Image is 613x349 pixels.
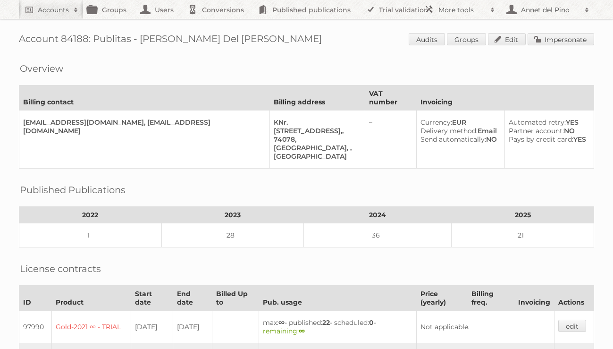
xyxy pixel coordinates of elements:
[409,33,445,45] a: Audits
[259,311,417,343] td: max: - published: - scheduled: -
[509,135,573,144] span: Pays by credit card:
[274,144,357,152] div: [GEOGRAPHIC_DATA], ,
[19,223,162,247] td: 1
[19,207,162,223] th: 2022
[447,33,486,45] a: Groups
[274,152,357,161] div: [GEOGRAPHIC_DATA]
[299,327,305,335] strong: ∞
[365,85,417,111] th: VAT number
[509,118,566,127] span: Automated retry:
[161,207,304,223] th: 2023
[420,118,452,127] span: Currency:
[19,286,52,311] th: ID
[52,311,131,343] td: Gold-2021 ∞ - TRIAL
[274,118,357,135] div: KNr.[STREET_ADDRESS],,
[20,262,101,276] h2: License contracts
[19,311,52,343] td: 97990
[274,135,357,144] div: 74078,
[131,311,173,343] td: [DATE]
[173,286,212,311] th: End date
[259,286,417,311] th: Pub. usage
[509,127,564,135] span: Partner account:
[420,127,478,135] span: Delivery method:
[420,127,497,135] div: Email
[558,320,586,332] a: edit
[509,135,586,144] div: YES
[452,223,594,247] td: 21
[519,5,580,15] h2: Annet del Pino
[365,111,417,169] td: –
[23,118,262,135] div: [EMAIL_ADDRESS][DOMAIN_NAME], [EMAIL_ADDRESS][DOMAIN_NAME]
[20,61,63,76] h2: Overview
[38,5,69,15] h2: Accounts
[52,286,131,311] th: Product
[420,135,497,144] div: NO
[452,207,594,223] th: 2025
[269,85,365,111] th: Billing address
[161,223,304,247] td: 28
[212,286,259,311] th: Billed Up to
[304,207,452,223] th: 2024
[263,327,305,335] span: remaining:
[416,286,467,311] th: Price (yearly)
[173,311,212,343] td: [DATE]
[554,286,594,311] th: Actions
[416,311,554,343] td: Not applicable.
[509,127,586,135] div: NO
[20,183,126,197] h2: Published Publications
[19,85,270,111] th: Billing contact
[468,286,514,311] th: Billing freq.
[278,318,285,327] strong: ∞
[131,286,173,311] th: Start date
[304,223,452,247] td: 36
[514,286,554,311] th: Invoicing
[416,85,594,111] th: Invoicing
[509,118,586,127] div: YES
[438,5,486,15] h2: More tools
[322,318,330,327] strong: 22
[19,33,594,47] h1: Account 84188: Publitas - [PERSON_NAME] Del [PERSON_NAME]
[528,33,594,45] a: Impersonate
[488,33,526,45] a: Edit
[369,318,374,327] strong: 0
[420,135,486,144] span: Send automatically:
[420,118,497,127] div: EUR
